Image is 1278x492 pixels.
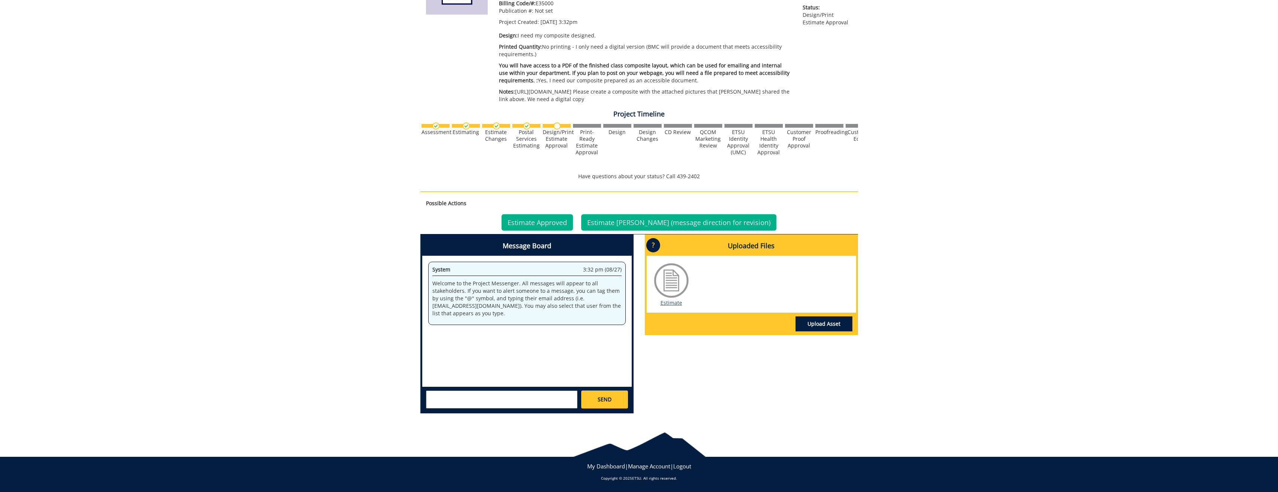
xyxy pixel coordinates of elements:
[581,214,776,231] a: Estimate [PERSON_NAME] (message direction for revision)
[796,316,852,331] a: Upload Asset
[463,122,470,130] img: checkmark
[628,462,670,470] a: Manage Account
[499,43,792,58] p: No printing - I only need a digital version (BMC will provide a document that meets accessibility...
[673,462,691,470] a: Logout
[499,7,533,14] span: Publication #:
[502,214,573,231] a: Estimate Approved
[587,462,625,470] a: My Dashboard
[499,32,792,39] p: I need my composite designed.
[493,122,500,130] img: checkmark
[803,4,852,11] span: Status:
[583,266,622,273] span: 3:32 pm (08/27)
[512,129,540,149] div: Postal Services Estimating
[803,4,852,26] p: Design/Print Estimate Approval
[432,280,622,317] p: Welcome to the Project Messenger. All messages will appear to all stakeholders. If you want to al...
[422,129,450,136] div: Assessment
[540,18,577,25] span: [DATE] 3:32pm
[598,396,612,403] span: SEND
[499,32,518,39] span: Design:
[646,238,660,252] p: ?
[755,129,783,156] div: ETSU Health Identity Approval
[452,129,480,136] div: Estimating
[647,236,856,256] h4: Uploaded Files
[815,129,843,136] div: Proofreading
[499,43,542,50] span: Printed Quantity:
[664,129,692,136] div: CD Review
[499,88,515,95] span: Notes:
[422,236,632,256] h4: Message Board
[543,129,571,149] div: Design/Print Estimate Approval
[432,266,450,273] span: System
[694,129,722,149] div: QCOM Marketing Review
[426,391,577,409] textarea: messageToSend
[661,299,682,306] a: Estimate
[523,122,530,130] img: checkmark
[632,476,641,481] a: ETSU
[499,62,790,84] span: You will have access to a PDF of the finished class composite layout, which can be used for email...
[846,129,874,142] div: Customer Edits
[535,7,553,14] span: Not set
[482,129,510,142] div: Estimate Changes
[499,88,792,103] p: [URL][DOMAIN_NAME] Please create a composite with the attached pictures that [PERSON_NAME] shared...
[426,200,466,207] strong: Possible Actions
[432,122,439,130] img: checkmark
[581,391,628,409] a: SEND
[573,129,601,156] div: Print-Ready Estimate Approval
[499,62,792,84] p: Yes, I need our composite prepared as an accessible document.
[420,173,858,180] p: Have questions about your status? Call 439-2402
[785,129,813,149] div: Customer Proof Approval
[603,129,631,136] div: Design
[499,18,539,25] span: Project Created:
[724,129,753,156] div: ETSU Identity Approval (UMC)
[420,110,858,118] h4: Project Timeline
[634,129,662,142] div: Design Changes
[554,122,561,130] img: no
